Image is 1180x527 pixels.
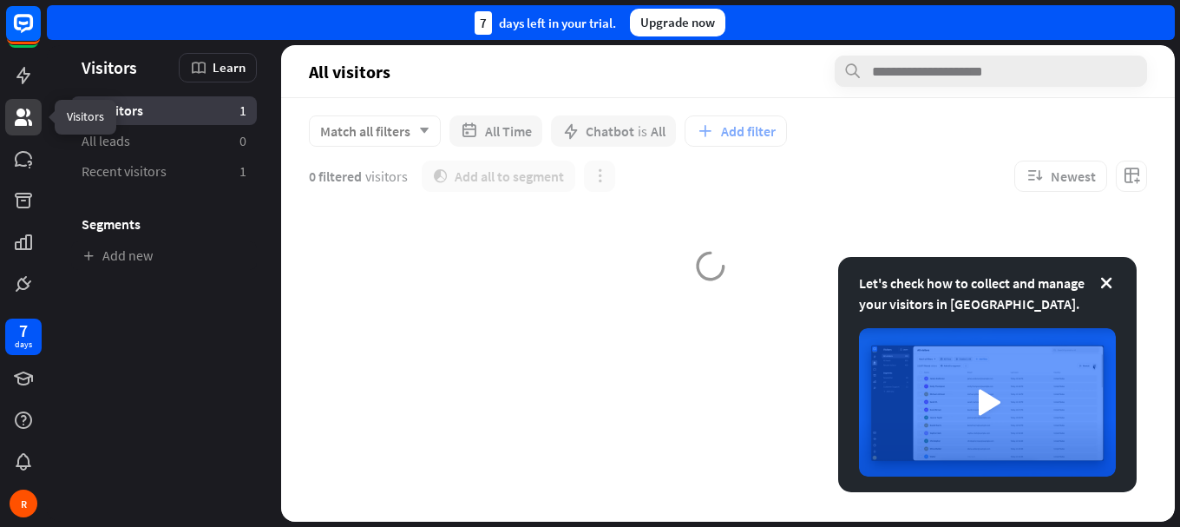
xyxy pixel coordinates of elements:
[239,102,246,120] aside: 1
[10,490,37,517] div: R
[19,323,28,339] div: 7
[213,59,246,76] span: Learn
[309,62,390,82] span: All visitors
[239,132,246,150] aside: 0
[82,102,143,120] span: All visitors
[82,132,130,150] span: All leads
[630,9,725,36] div: Upgrade now
[475,11,492,35] div: 7
[82,162,167,181] span: Recent visitors
[859,273,1116,314] div: Let's check how to collect and manage your visitors in [GEOGRAPHIC_DATA].
[859,328,1116,477] img: image
[71,241,257,270] a: Add new
[5,319,42,355] a: 7 days
[475,11,616,35] div: days left in your trial.
[71,157,257,186] a: Recent visitors 1
[14,7,66,59] button: Open LiveChat chat widget
[15,339,32,351] div: days
[71,215,257,233] h3: Segments
[239,162,246,181] aside: 1
[82,57,137,77] span: Visitors
[71,127,257,155] a: All leads 0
